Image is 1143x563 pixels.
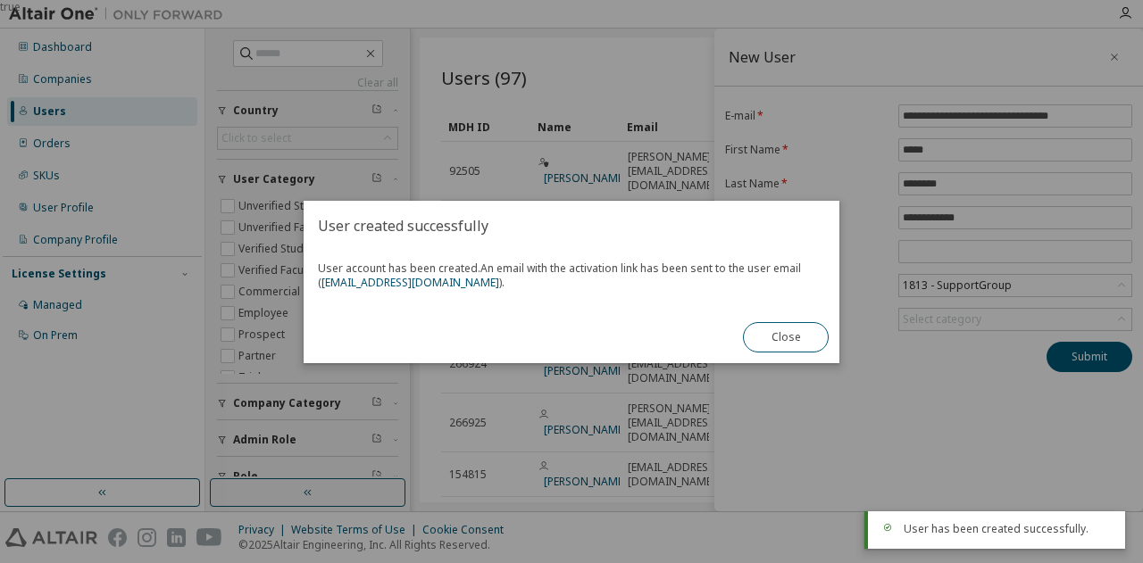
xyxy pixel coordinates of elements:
span: User account has been created. [318,261,825,290]
a: [EMAIL_ADDRESS][DOMAIN_NAME] [321,275,499,290]
button: Close [743,322,829,352]
h2: User created successfully [304,201,839,251]
span: An email with the activation link has been sent to the user email ( ). [318,261,801,290]
div: User has been created successfully. [904,522,1111,536]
